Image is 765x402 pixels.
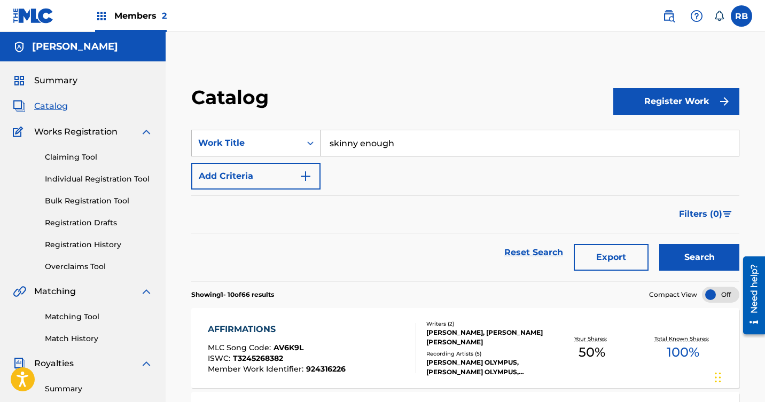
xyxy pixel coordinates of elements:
a: Claiming Tool [45,152,153,163]
a: Matching Tool [45,311,153,322]
img: Works Registration [13,125,27,138]
button: Search [659,244,739,271]
img: Royalties [13,357,26,370]
img: MLC Logo [13,8,54,23]
img: help [690,10,703,22]
img: expand [140,357,153,370]
div: Writers ( 2 ) [426,320,547,328]
img: Catalog [13,100,26,113]
p: Total Known Shares: [654,335,712,343]
button: Filters (0) [673,201,739,227]
span: Filters ( 0 ) [679,208,722,220]
span: 924316226 [306,364,346,374]
button: Register Work [613,88,739,115]
span: Compact View [649,290,697,299]
span: 50 % [579,343,605,362]
p: Showing 1 - 10 of 66 results [191,290,274,299]
button: Add Criteria [191,163,321,190]
div: Notifications [714,11,724,21]
span: Summary [34,74,77,87]
a: CatalogCatalog [13,100,68,113]
h2: Catalog [191,85,274,109]
img: 9d2ae6d4665cec9f34b9.svg [299,170,312,183]
h5: RACHEL SKYE [32,41,118,53]
span: MLC Song Code : [208,343,274,352]
a: Overclaims Tool [45,261,153,272]
img: filter [723,211,732,217]
img: Matching [13,285,26,298]
a: Bulk Registration Tool [45,195,153,207]
a: Individual Registration Tool [45,174,153,185]
iframe: Chat Widget [712,351,765,402]
span: AV6K9L [274,343,303,352]
div: AFFIRMATIONS [208,323,346,336]
iframe: Resource Center [735,253,765,338]
span: 100 % [667,343,699,362]
form: Search Form [191,130,739,281]
div: Recording Artists ( 5 ) [426,350,547,358]
span: Royalties [34,357,74,370]
a: AFFIRMATIONSMLC Song Code:AV6K9LISWC:T3245268382Member Work Identifier:924316226Writers (2)[PERSO... [191,308,739,388]
div: Work Title [198,137,294,149]
a: Public Search [658,5,680,27]
span: Matching [34,285,76,298]
p: Your Shares: [574,335,610,343]
div: User Menu [731,5,752,27]
div: [PERSON_NAME], [PERSON_NAME] [PERSON_NAME] [426,328,547,347]
img: f7272a7cc735f4ea7f67.svg [718,95,731,108]
img: Summary [13,74,26,87]
span: Works Registration [34,125,118,138]
img: Top Rightsholders [95,10,108,22]
a: Match History [45,333,153,344]
span: Members [114,10,167,22]
div: Help [686,5,707,27]
button: Export [574,244,649,271]
span: T3245268382 [233,353,283,363]
span: ISWC : [208,353,233,363]
img: search [662,10,675,22]
img: expand [140,285,153,298]
span: 2 [162,11,167,21]
img: Accounts [13,41,26,53]
a: Registration History [45,239,153,250]
span: Catalog [34,100,68,113]
span: Member Work Identifier : [208,364,306,374]
a: Registration Drafts [45,217,153,228]
img: expand [140,125,153,138]
a: Summary [45,383,153,395]
a: Reset Search [499,241,568,264]
a: SummarySummary [13,74,77,87]
div: [PERSON_NAME] OLYMPUS, [PERSON_NAME] OLYMPUS, [PERSON_NAME] OLYMPUS, [PERSON_NAME] OLYMPUS, [PERS... [426,358,547,377]
div: Drag [715,361,721,393]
